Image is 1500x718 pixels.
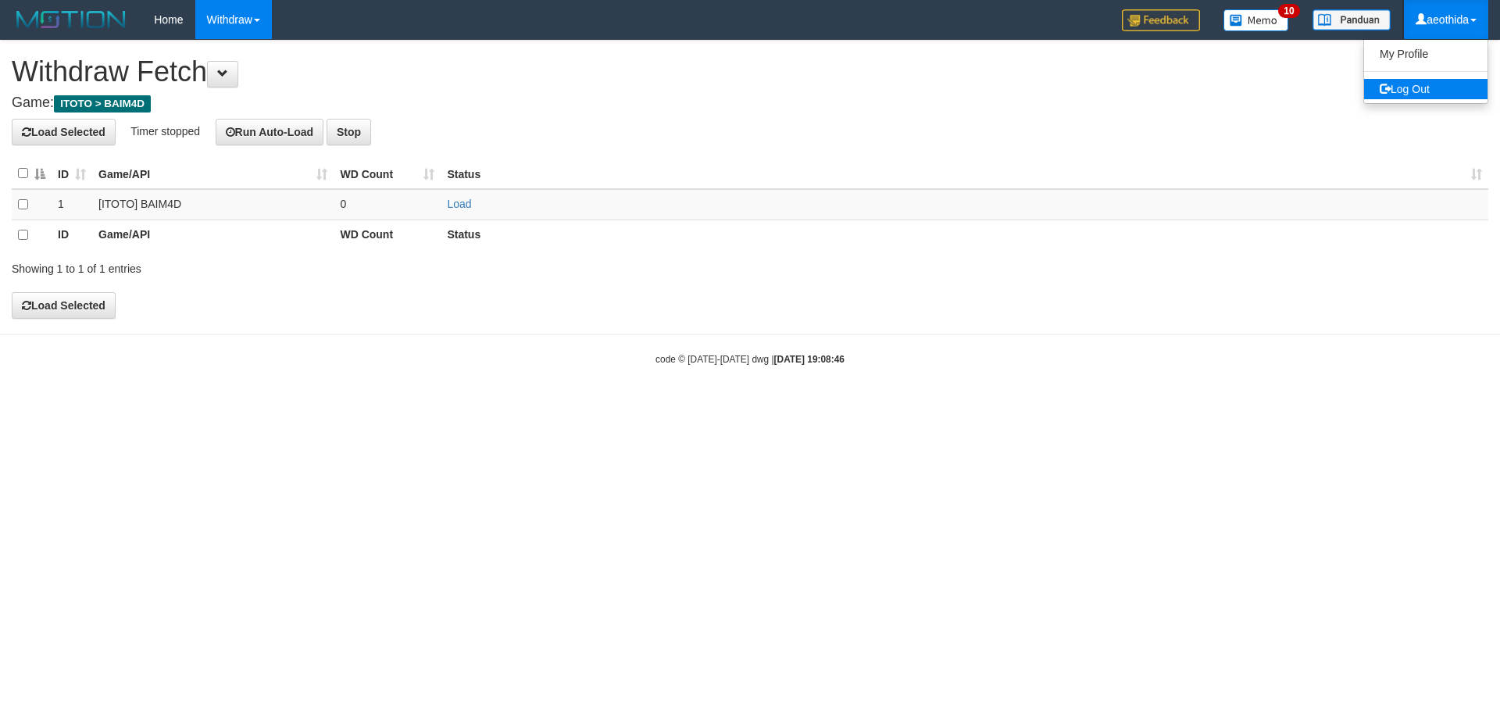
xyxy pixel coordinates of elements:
a: Load [447,198,471,210]
td: [ITOTO] BAIM4D [92,189,334,220]
th: WD Count: activate to sort column ascending [334,159,441,189]
a: Log Out [1364,79,1487,99]
a: My Profile [1364,44,1487,64]
th: ID [52,220,92,250]
th: Status [441,220,1488,250]
td: 1 [52,189,92,220]
img: panduan.png [1312,9,1391,30]
button: Stop [327,119,371,145]
button: Load Selected [12,292,116,319]
th: ID: activate to sort column ascending [52,159,92,189]
h1: Withdraw Fetch [12,56,1488,88]
small: code © [DATE]-[DATE] dwg | [655,354,845,365]
button: Load Selected [12,119,116,145]
th: Game/API [92,220,334,250]
button: Run Auto-Load [216,119,324,145]
span: Timer stopped [130,124,200,137]
th: Status: activate to sort column ascending [441,159,1488,189]
img: Button%20Memo.svg [1223,9,1289,31]
img: MOTION_logo.png [12,8,130,31]
th: WD Count [334,220,441,250]
div: Showing 1 to 1 of 1 entries [12,255,613,277]
span: ITOTO > BAIM4D [54,95,151,113]
img: Feedback.jpg [1122,9,1200,31]
strong: [DATE] 19:08:46 [774,354,845,365]
th: Game/API: activate to sort column ascending [92,159,334,189]
span: 10 [1278,4,1299,18]
span: 0 [340,198,346,210]
h4: Game: [12,95,1488,111]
